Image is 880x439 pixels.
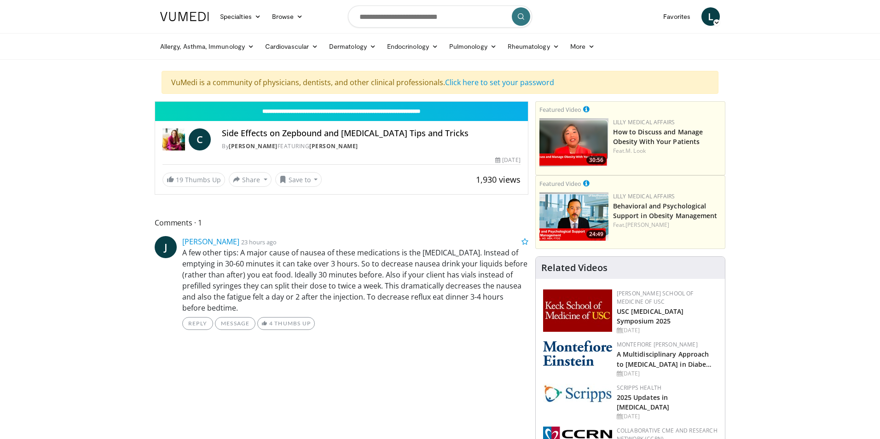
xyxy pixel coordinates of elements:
a: Endocrinology [382,37,444,56]
img: b0142b4c-93a1-4b58-8f91-5265c282693c.png.150x105_q85_autocrop_double_scale_upscale_version-0.2.png [543,341,612,366]
div: [DATE] [617,370,718,378]
button: Share [229,172,272,187]
small: Featured Video [539,179,581,188]
a: 2025 Updates in [MEDICAL_DATA] [617,393,669,411]
img: c98a6a29-1ea0-4bd5-8cf5-4d1e188984a7.png.150x105_q85_crop-smart_upscale.png [539,118,608,167]
button: Save to [275,172,322,187]
a: Cardiovascular [260,37,324,56]
a: M. Look [625,147,646,155]
div: [DATE] [617,326,718,335]
div: VuMedi is a community of physicians, dentists, and other clinical professionals. [162,71,718,94]
a: Pulmonology [444,37,502,56]
div: [DATE] [617,412,718,421]
a: 4 Thumbs Up [257,317,315,330]
a: 19 Thumbs Up [162,173,225,187]
a: More [565,37,600,56]
span: 4 [269,320,273,327]
a: Message [215,317,255,330]
a: Reply [182,317,213,330]
h4: Related Videos [541,262,608,273]
a: Lilly Medical Affairs [613,192,675,200]
div: Feat. [613,221,721,229]
img: Dr. Carolynn Francavilla [162,128,185,150]
input: Search topics, interventions [348,6,532,28]
div: Feat. [613,147,721,155]
a: Specialties [214,7,266,26]
a: Montefiore [PERSON_NAME] [617,341,698,348]
a: Browse [266,7,309,26]
a: J [155,236,177,258]
a: Allergy, Asthma, Immunology [155,37,260,56]
a: [PERSON_NAME] [229,142,278,150]
img: VuMedi Logo [160,12,209,21]
a: Favorites [658,7,696,26]
small: Featured Video [539,105,581,114]
a: Rheumatology [502,37,565,56]
h4: Side Effects on Zepbound and [MEDICAL_DATA] Tips and Tricks [222,128,520,139]
span: Comments 1 [155,217,528,229]
a: A Multidisciplinary Approach to [MEDICAL_DATA] in Diabe… [617,350,712,368]
div: By FEATURING [222,142,520,150]
img: c9f2b0b7-b02a-4276-a72a-b0cbb4230bc1.jpg.150x105_q85_autocrop_double_scale_upscale_version-0.2.jpg [543,384,612,403]
img: ba3304f6-7838-4e41-9c0f-2e31ebde6754.png.150x105_q85_crop-smart_upscale.png [539,192,608,241]
a: [PERSON_NAME] [625,221,669,229]
a: USC [MEDICAL_DATA] Symposium 2025 [617,307,684,325]
a: 30:56 [539,118,608,167]
a: [PERSON_NAME] [309,142,358,150]
a: [PERSON_NAME] School of Medicine of USC [617,289,694,306]
a: How to Discuss and Manage Obesity With Your Patients [613,127,703,146]
p: A few other tips: A major cause of nausea of these medications is the [MEDICAL_DATA]. Instead of ... [182,247,528,313]
a: Dermatology [324,37,382,56]
small: 23 hours ago [241,238,277,246]
span: 19 [176,175,183,184]
a: 24:49 [539,192,608,241]
img: 7b941f1f-d101-407a-8bfa-07bd47db01ba.png.150x105_q85_autocrop_double_scale_upscale_version-0.2.jpg [543,289,612,332]
a: C [189,128,211,150]
span: 1,930 views [476,174,521,185]
div: [DATE] [495,156,520,164]
a: [PERSON_NAME] [182,237,239,247]
a: Scripps Health [617,384,661,392]
span: 24:49 [586,230,606,238]
a: L [701,7,720,26]
a: Click here to set your password [445,77,554,87]
a: Behavioral and Psychological Support in Obesity Management [613,202,718,220]
span: 30:56 [586,156,606,164]
a: Lilly Medical Affairs [613,118,675,126]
